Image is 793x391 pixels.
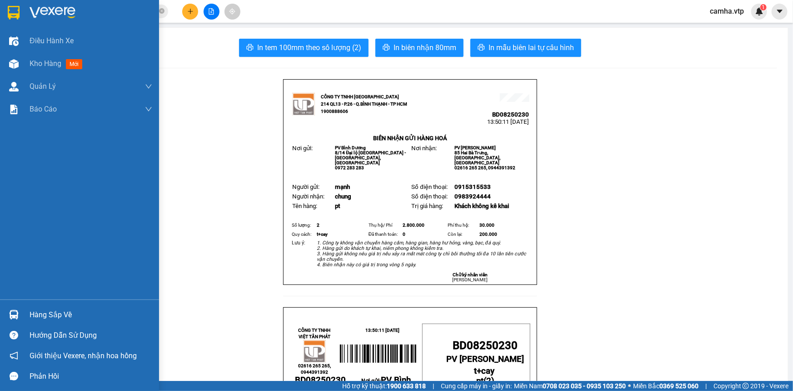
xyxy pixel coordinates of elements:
span: Cung cấp máy in - giấy in: [441,381,512,391]
strong: BIÊN NHẬN GỬI HÀNG HOÁ [373,135,447,142]
span: Miền Bắc [633,381,698,391]
span: BD08250230 [453,339,518,352]
div: Hàng sắp về [30,308,152,322]
span: caret-down [776,7,784,15]
span: file-add [208,8,214,15]
span: Nơi nhận: [70,63,84,76]
span: t+cay [317,232,328,237]
td: Số lượng: [290,221,315,230]
img: logo-vxr [8,6,20,20]
button: aim [224,4,240,20]
strong: 1900 633 818 [387,382,426,390]
span: In biên nhận 80mm [394,42,456,53]
button: printerIn biên nhận 80mm [375,39,464,57]
span: notification [10,351,18,360]
button: printerIn mẫu biên lai tự cấu hình [470,39,581,57]
span: 8/14 Đại lộ [GEOGRAPHIC_DATA] - [GEOGRAPHIC_DATA], [GEOGRAPHIC_DATA] [335,150,406,165]
span: Khách không kê khai [454,203,509,209]
img: solution-icon [9,105,19,114]
span: printer [246,44,254,52]
span: 13:50:11 [DATE] [86,41,128,48]
span: Nơi gửi: [292,145,313,152]
span: Số điện thoại: [411,183,447,190]
span: t+cay [474,366,494,376]
span: Miền Nam [514,381,626,391]
span: | [705,381,707,391]
span: Số điện thoại: [411,193,447,200]
span: Hỗ trợ kỹ thuật: [342,381,426,391]
button: file-add [204,4,219,20]
span: question-circle [10,331,18,340]
span: Lưu ý: [292,240,305,246]
img: warehouse-icon [9,59,19,69]
span: Nơi nhận: [411,145,437,152]
span: 85 Hai Bà Trưng, [GEOGRAPHIC_DATA], [GEOGRAPHIC_DATA] [454,150,500,165]
span: printer [478,44,485,52]
strong: CÔNG TY TNHH [GEOGRAPHIC_DATA] 214 QL13 - P.26 - Q.BÌNH THẠNH - TP HCM 1900888606 [321,94,407,114]
span: ⚪️ [628,384,631,388]
span: In tem 100mm theo số lượng (2) [257,42,361,53]
span: 2.800.000 [403,223,424,228]
span: pt [476,376,484,386]
span: plus [187,8,194,15]
span: Người gửi: [292,183,319,190]
span: PV [PERSON_NAME] [447,354,524,364]
span: Tên hàng: [292,203,317,209]
td: Thụ hộ/ Phí [367,221,401,230]
span: mạnh [335,183,350,190]
span: 13:50:11 [DATE] [488,118,529,125]
strong: 0369 525 060 [659,382,698,390]
img: warehouse-icon [9,36,19,46]
span: printer [383,44,390,52]
span: copyright [743,383,749,389]
img: logo [303,340,326,363]
img: warehouse-icon [9,310,19,320]
span: aim [229,8,235,15]
strong: ( ) [474,366,497,386]
span: [PERSON_NAME] [452,277,488,282]
img: warehouse-icon [9,82,19,91]
strong: BIÊN NHẬN GỬI HÀNG HOÁ [31,55,105,61]
strong: 0708 023 035 - 0935 103 250 [543,382,626,390]
span: down [145,106,152,113]
sup: 1 [760,4,767,10]
span: PV [PERSON_NAME] [454,145,496,150]
span: Điều hành xe [30,35,74,46]
span: PV Bình Dương [31,64,62,69]
span: 02616 265 265, 0944391392 [454,165,515,170]
span: Người nhận: [292,193,324,200]
span: Giới thiệu Vexere, nhận hoa hồng [30,350,137,361]
button: printerIn tem 100mm theo số lượng (2) [239,39,369,57]
span: message [10,372,18,381]
span: Báo cáo [30,103,57,115]
span: mới [66,59,82,69]
span: 0983924444 [454,193,491,200]
span: In mẫu biên lai tự cấu hình [489,42,574,53]
span: BD08250230 [295,375,346,385]
span: Kho hàng [30,59,61,68]
span: pt [335,203,340,209]
span: 0 [403,232,405,237]
em: 1. Công ty không vận chuyển hàng cấm, hàng gian, hàng hư hỏng, vàng, bạc, đá quý. 2. Hàng gửi do ... [317,240,526,268]
strong: Chữ ký nhân viên [453,272,488,277]
div: Hướng dẫn sử dụng [30,329,152,342]
span: 1 [762,4,765,10]
strong: CÔNG TY TNHH VIỆT TÂN PHÁT [298,328,330,339]
td: Còn lại: [446,230,478,239]
span: PV [PERSON_NAME] [91,64,126,74]
button: caret-down [772,4,788,20]
span: Quản Lý [30,81,56,92]
span: camha.vtp [703,5,751,17]
span: close-circle [159,7,165,16]
span: Nơi gửi: [9,63,19,76]
span: down [145,83,152,90]
span: 2 [317,223,319,228]
td: Quy cách: [290,230,315,239]
span: BD08250230 [91,34,128,41]
span: chung [335,193,351,200]
span: 0915315533 [454,183,491,190]
button: plus [182,4,198,20]
span: close-circle [159,8,165,14]
span: 200.000 [479,232,497,237]
span: Trị giá hàng: [411,203,443,209]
